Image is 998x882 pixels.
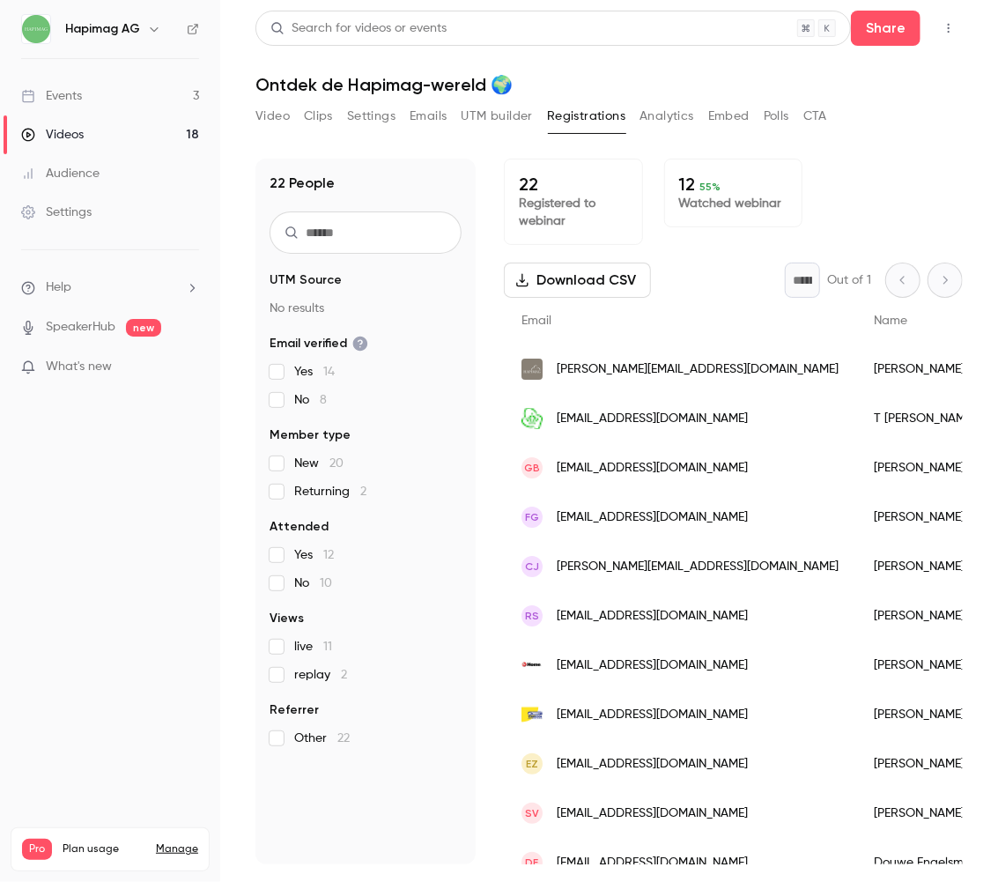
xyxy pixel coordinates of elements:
[294,638,332,656] span: live
[270,19,447,38] div: Search for videos or events
[255,102,290,130] button: Video
[294,363,335,381] span: Yes
[294,730,350,747] span: Other
[639,102,694,130] button: Analytics
[22,839,52,860] span: Pro
[294,455,344,472] span: New
[323,641,332,653] span: 11
[764,102,789,130] button: Polls
[337,732,350,745] span: 22
[21,165,100,182] div: Audience
[341,669,347,681] span: 2
[525,559,539,574] span: CJ
[304,102,333,130] button: Clips
[521,704,543,725] img: vennegoorweerselo.nl
[679,174,788,195] p: 12
[700,181,721,193] span: 55 %
[525,509,539,525] span: FG
[521,359,543,380] img: hapimag.com
[557,410,748,428] span: [EMAIL_ADDRESS][DOMAIN_NAME]
[270,271,462,747] section: facet-groups
[323,549,334,561] span: 12
[294,574,332,592] span: No
[270,426,351,444] span: Member type
[519,195,628,230] p: Registered to webinar
[525,608,539,624] span: RS
[21,204,92,221] div: Settings
[360,485,366,498] span: 2
[557,607,748,626] span: [EMAIL_ADDRESS][DOMAIN_NAME]
[557,558,839,576] span: [PERSON_NAME][EMAIL_ADDRESS][DOMAIN_NAME]
[270,271,342,289] span: UTM Source
[21,87,82,105] div: Events
[320,394,327,406] span: 8
[46,358,112,376] span: What's new
[708,102,750,130] button: Embed
[270,701,319,719] span: Referrer
[294,483,366,500] span: Returning
[521,407,543,430] img: kpnmail.nl
[270,173,335,194] h1: 22 People
[270,300,462,317] p: No results
[156,842,198,856] a: Manage
[803,102,827,130] button: CTA
[323,366,335,378] span: 14
[65,20,140,38] h6: Hapimag AG
[462,102,533,130] button: UTM builder
[521,655,543,676] img: home.nl
[294,666,347,684] span: replay
[874,315,907,327] span: Name
[329,457,344,470] span: 20
[521,315,551,327] span: Email
[63,842,145,856] span: Plan usage
[557,459,748,478] span: [EMAIL_ADDRESS][DOMAIN_NAME]
[347,102,396,130] button: Settings
[270,610,304,627] span: Views
[557,360,839,379] span: [PERSON_NAME][EMAIL_ADDRESS][DOMAIN_NAME]
[46,278,71,297] span: Help
[547,102,625,130] button: Registrations
[126,319,161,337] span: new
[557,656,748,675] span: [EMAIL_ADDRESS][DOMAIN_NAME]
[255,74,963,95] h1: Ontdek de Hapimag-wereld 🌍
[557,854,748,872] span: [EMAIL_ADDRESS][DOMAIN_NAME]
[557,706,748,724] span: [EMAIL_ADDRESS][DOMAIN_NAME]
[270,335,368,352] span: Email verified
[320,577,332,589] span: 10
[21,278,199,297] li: help-dropdown-opener
[294,546,334,564] span: Yes
[557,508,748,527] span: [EMAIL_ADDRESS][DOMAIN_NAME]
[294,391,327,409] span: No
[524,460,540,476] span: GB
[935,14,963,42] button: Top Bar Actions
[827,271,871,289] p: Out of 1
[557,755,748,774] span: [EMAIL_ADDRESS][DOMAIN_NAME]
[526,855,539,871] span: DE
[851,11,920,46] button: Share
[21,126,84,144] div: Videos
[22,15,50,43] img: Hapimag AG
[526,756,538,772] span: EZ
[46,318,115,337] a: SpeakerHub
[679,195,788,212] p: Watched webinar
[504,263,651,298] button: Download CSV
[525,805,539,821] span: Sv
[270,518,329,536] span: Attended
[519,174,628,195] p: 22
[557,804,748,823] span: [EMAIL_ADDRESS][DOMAIN_NAME]
[410,102,447,130] button: Emails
